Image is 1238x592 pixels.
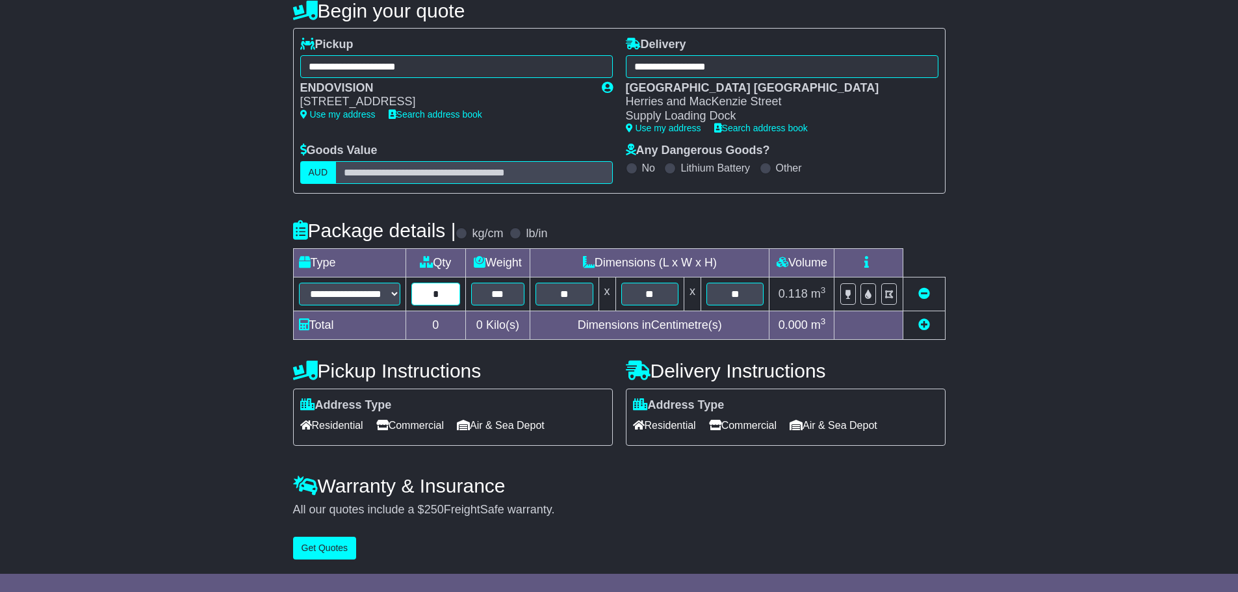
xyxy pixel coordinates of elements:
div: All our quotes include a $ FreightSafe warranty. [293,503,946,517]
div: [GEOGRAPHIC_DATA] [GEOGRAPHIC_DATA] [626,81,925,96]
td: x [599,277,615,311]
div: [STREET_ADDRESS] [300,95,589,109]
td: Qty [406,248,465,277]
td: Dimensions (L x W x H) [530,248,769,277]
span: Residential [300,415,363,435]
label: Any Dangerous Goods? [626,144,770,158]
span: m [811,318,826,331]
label: Address Type [300,398,392,413]
div: Supply Loading Dock [626,109,925,123]
span: 250 [424,503,444,516]
label: lb/in [526,227,547,241]
sup: 3 [821,285,826,295]
td: Type [293,248,406,277]
span: Residential [633,415,696,435]
td: Dimensions in Centimetre(s) [530,311,769,339]
button: Get Quotes [293,537,357,560]
h4: Warranty & Insurance [293,475,946,496]
span: m [811,287,826,300]
td: Volume [769,248,834,277]
td: Kilo(s) [465,311,530,339]
div: Herries and MacKenzie Street [626,95,925,109]
label: Other [776,162,802,174]
div: ENDOVISION [300,81,589,96]
span: Commercial [709,415,777,435]
span: Air & Sea Depot [790,415,877,435]
label: kg/cm [472,227,503,241]
label: Pickup [300,38,354,52]
label: Lithium Battery [680,162,750,174]
label: No [642,162,655,174]
a: Search address book [714,123,808,133]
h4: Package details | [293,220,456,241]
a: Add new item [918,318,930,331]
sup: 3 [821,316,826,326]
a: Use my address [300,109,376,120]
a: Search address book [389,109,482,120]
td: 0 [406,311,465,339]
label: Delivery [626,38,686,52]
td: Weight [465,248,530,277]
span: 0 [476,318,483,331]
a: Use my address [626,123,701,133]
label: Goods Value [300,144,378,158]
span: 0.000 [779,318,808,331]
h4: Pickup Instructions [293,360,613,381]
td: x [684,277,701,311]
td: Total [293,311,406,339]
h4: Delivery Instructions [626,360,946,381]
span: Air & Sea Depot [457,415,545,435]
span: 0.118 [779,287,808,300]
a: Remove this item [918,287,930,300]
label: Address Type [633,398,725,413]
span: Commercial [376,415,444,435]
label: AUD [300,161,337,184]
